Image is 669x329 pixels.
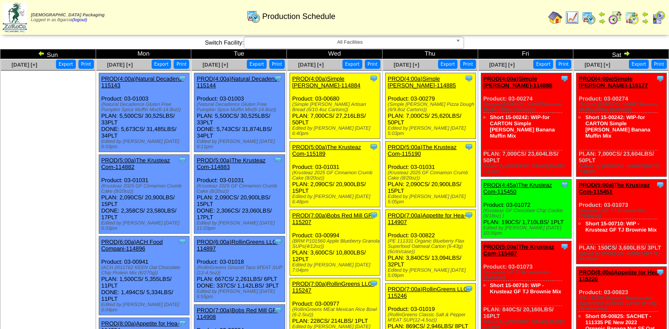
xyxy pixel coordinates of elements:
span: All Facilities [248,37,452,48]
div: (Krusteaz 2025 GF Cinnamon Crumb Cake (8/20oz)) [292,170,380,181]
a: PROD(7:00a)Bobs Red Mill GF-115207 [292,212,374,225]
a: Short 15-00710: WIP - Krusteaz GF TJ Brownie Mix [585,221,657,233]
a: PROD(4:00a)Simple [PERSON_NAME]-114884 [292,75,361,89]
button: Export [342,60,362,69]
div: Product: 03-01031 PLAN: 2,090CS / 20,900LBS / 15PLT [290,142,380,207]
div: Product: 03-01031 PLAN: 2,090CS / 20,900LBS / 15PLT DONE: 2,358CS / 23,580LBS / 17PLT [99,155,189,234]
a: PROD(5:00a)The Krusteaz Com-115451 [579,182,650,195]
img: arrowright.gif [598,18,606,25]
span: [DATE] [+] [298,62,323,68]
a: [DATE] [+] [394,62,419,68]
div: (PE 111331 Organic Blueberry Flax Superfood Oatmeal Carton (6-43g)(6crtn/case)) [388,239,476,254]
img: calendarcustomer.gif [651,11,665,25]
img: Tooltip [369,211,378,220]
img: Tooltip [178,319,187,328]
img: calendarinout.gif [625,11,639,25]
a: [DATE] [+] [107,62,133,68]
div: (Krusteaz GF TJ Brownie Mix (24/16oz)) [483,270,571,280]
td: Fri [478,49,573,59]
a: PROD(4:00a)Simple [PERSON_NAME]-114885 [388,75,456,89]
td: Sat [573,49,669,59]
a: PROD(4:00a)Simple [PERSON_NAME]-115177 [579,75,648,89]
a: PROD(7:00a)Bobs Red Mill GF-114908 [197,307,278,320]
div: Product: 03-00680 PLAN: 7,000CS / 27,216LBS / 50PLT [290,73,380,139]
td: Sun [0,49,96,59]
button: Export [247,60,267,69]
button: Print [365,60,380,69]
div: Edited by [PERSON_NAME] [DATE] 5:05pm [388,194,476,205]
button: Print [556,60,571,69]
div: Product: 03-01031 PLAN: 2,090CS / 20,900LBS / 15PLT DONE: 2,306CS / 23,060LBS / 17PLT [194,155,285,234]
a: PROD(6:00a)ACH Food Compani-114896 [101,239,163,252]
a: PROD(6:00a)RollinGreens LLC-114897 [197,239,279,252]
img: calendarblend.gif [608,11,622,25]
div: Product: 03-00994 PLAN: 3,600CS / 10,800LBS / 12PLT [290,210,380,276]
button: Export [56,60,76,69]
button: Export [152,60,171,69]
div: Product: 03-01003 PLAN: 5,500CS / 30,525LBS / 33PLT DONE: 5,743CS / 31,874LBS / 34PLT [194,73,285,152]
img: arrowright.gif [642,18,649,25]
div: (Krusteaz 2025 GF Cinnamon Crumb Cake (8/20oz)) [197,183,284,194]
div: Edited by [PERSON_NAME] [DATE] 10:35pm [483,225,571,236]
img: Tooltip [369,142,378,151]
div: (Simple [PERSON_NAME] Artisan Bread (6/10.4oz Cartons)) [292,102,380,112]
div: Edited by [PERSON_NAME] [DATE] 6:03pm [101,139,189,150]
div: (PE 111335 Organic Banana Nut Superfood Oatmeal Carton (6-43g)(6crtn/case)) [579,295,666,311]
img: Tooltip [274,74,282,83]
a: PROD(4:00a)Natural Decadenc-115143 [101,75,184,89]
span: [DATE] [+] [11,62,37,68]
div: Edited by [PERSON_NAME] [DATE] 6:48pm [292,194,380,205]
a: Short 15-00710: WIP - Krusteaz GF TJ Brownie Mix [490,282,561,295]
img: Tooltip [274,237,282,246]
img: Tooltip [656,180,665,189]
img: zoroco-logo-small.webp [3,3,27,32]
td: Tue [191,49,287,59]
button: Export [629,60,649,69]
div: (RollinGreens Classic Salt & Pepper M'EAT SUP(12-4.5oz)) [388,312,476,323]
div: Edited by [PERSON_NAME] [DATE] 10:40pm [579,251,666,262]
div: Product: 03-01072 PLAN: 190CS / 1,710LBS / 1PLT [481,179,571,239]
div: Edited by [PERSON_NAME] [DATE] 11:03pm [197,221,284,231]
div: (Simple [PERSON_NAME] Banana Muffin (6/9oz Cartons)) [579,102,666,112]
a: PROD(7:00a)RollinGreens LLC-115246 [388,286,470,299]
div: Product: 03-01003 PLAN: 5,500CS / 30,525LBS / 33PLT DONE: 5,673CS / 31,485LBS / 34PLT [99,73,189,152]
button: Print [651,60,667,69]
span: Logged in as Bgarcia [31,13,104,22]
img: Tooltip [274,306,282,314]
img: Tooltip [178,74,187,83]
div: (Krusteaz GF Chocolate Chip Cookie (8/18oz) ) [483,208,571,219]
img: Tooltip [465,142,473,151]
button: Export [533,60,553,69]
a: Short 15-00242: WIP-for CARTON Simple [PERSON_NAME] Banana Muffin Mix [585,114,650,139]
a: [DATE] [+] [585,62,610,68]
a: PROD(4:00a)Simple [PERSON_NAME]-114886 [483,75,553,89]
button: Print [78,60,94,69]
img: home.gif [548,11,562,25]
div: (BRM P101560 Apple Blueberry Granola SUPs(4/12oz)) [292,239,380,249]
img: Tooltip [560,242,569,251]
div: (RollinGreens MEat Mexican Rice Bowl (6-2.5oz)) [292,307,380,318]
a: PROD(5:00a)The Krusteaz Com-115407 [483,243,554,257]
div: (ACH 2011762 KEEN Oat Chocolate Chip Protein Mix (6/270g)) [101,265,189,276]
div: Edited by [PERSON_NAME] [DATE] 6:40pm [292,126,380,136]
span: [DEMOGRAPHIC_DATA] Packaging [31,13,104,18]
img: Tooltip [560,180,569,189]
button: Print [460,60,476,69]
span: Production Schedule [262,12,335,21]
a: [DATE] [+] [203,62,228,68]
a: PROD(4:45a)The Krusteaz Com-115450 [483,182,552,195]
img: Tooltip [369,74,378,83]
div: (Simple [PERSON_NAME] Banana Muffin (6/9oz Cartons)) [483,102,571,112]
img: Tooltip [656,268,665,277]
img: Tooltip [369,279,378,288]
div: (Krusteaz GF TJ Brownie Mix (24/16oz)) [579,208,666,219]
a: PROD(5:00a)The Krusteaz Com-115190 [388,144,457,157]
img: Tooltip [465,74,473,83]
div: Edited by [PERSON_NAME] [DATE] 7:11pm [483,164,571,174]
div: Product: 03-00274 PLAN: 7,000CS / 23,604LBS / 50PLT [481,73,571,177]
div: Product: 03-00274 PLAN: 7,000CS / 23,604LBS / 50PLT [576,73,667,177]
img: arrowleft.gif [38,50,45,57]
